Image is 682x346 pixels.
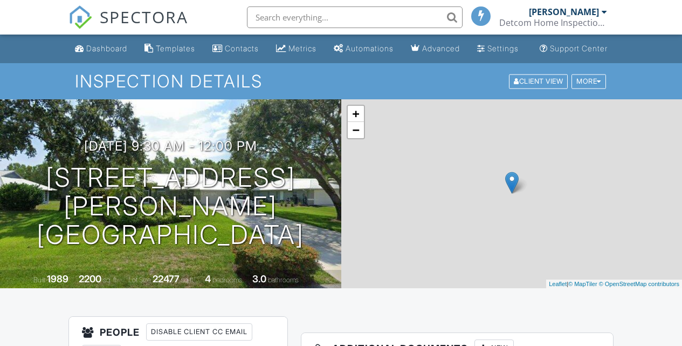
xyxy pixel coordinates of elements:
[346,44,394,53] div: Automations
[205,273,211,284] div: 4
[288,44,316,53] div: Metrics
[156,44,195,53] div: Templates
[146,323,252,341] div: Disable Client CC Email
[599,281,679,287] a: © OpenStreetMap contributors
[68,15,188,37] a: SPECTORA
[535,39,612,59] a: Support Center
[550,44,608,53] div: Support Center
[68,5,92,29] img: The Best Home Inspection Software - Spectora
[499,17,607,28] div: Detcom Home Inspections INc.
[487,44,519,53] div: Settings
[509,74,568,89] div: Client View
[473,39,523,59] a: Settings
[546,280,682,289] div: |
[268,276,299,284] span: bathrooms
[329,39,398,59] a: Automations (Basic)
[84,139,257,153] h3: [DATE] 9:30 am - 12:00 pm
[422,44,460,53] div: Advanced
[225,44,259,53] div: Contacts
[508,77,570,85] a: Client View
[272,39,321,59] a: Metrics
[17,164,324,249] h1: [STREET_ADDRESS][PERSON_NAME] [GEOGRAPHIC_DATA]
[212,276,242,284] span: bedrooms
[75,72,607,91] h1: Inspection Details
[208,39,263,59] a: Contacts
[529,6,599,17] div: [PERSON_NAME]
[348,122,364,138] a: Zoom out
[71,39,132,59] a: Dashboard
[247,6,463,28] input: Search everything...
[348,106,364,122] a: Zoom in
[181,276,195,284] span: sq.ft.
[100,5,188,28] span: SPECTORA
[79,273,101,284] div: 2200
[140,39,199,59] a: Templates
[86,44,127,53] div: Dashboard
[252,273,266,284] div: 3.0
[47,273,68,284] div: 1989
[128,276,151,284] span: Lot Size
[549,281,567,287] a: Leaflet
[33,276,45,284] span: Built
[153,273,180,284] div: 22477
[568,281,597,287] a: © MapTiler
[407,39,464,59] a: Advanced
[103,276,118,284] span: sq. ft.
[571,74,606,89] div: More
